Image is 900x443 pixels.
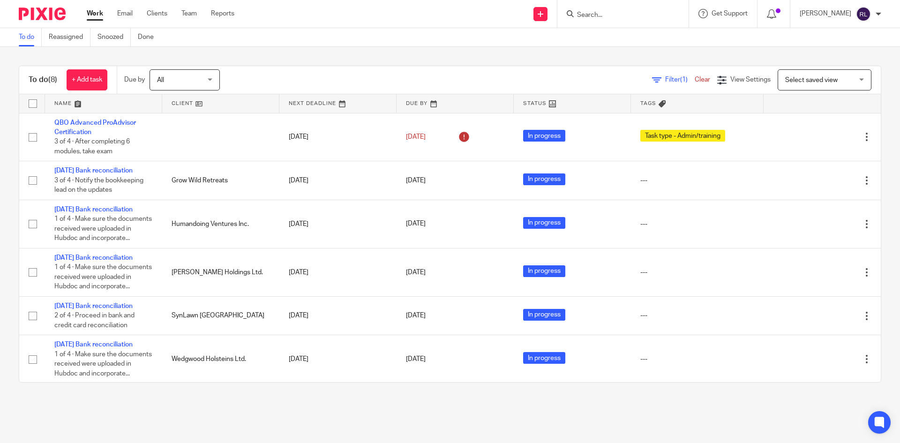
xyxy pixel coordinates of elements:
[19,28,42,46] a: To do
[523,352,565,364] span: In progress
[49,28,90,46] a: Reassigned
[54,120,136,135] a: QBO Advanced ProAdvisor Certification
[181,9,197,18] a: Team
[712,10,748,17] span: Get Support
[54,264,152,290] span: 1 of 4 · Make sure the documents received were uploaded in Hubdoc and incorporate...
[138,28,161,46] a: Done
[523,265,565,277] span: In progress
[523,130,565,142] span: In progress
[19,8,66,20] img: Pixie
[117,9,133,18] a: Email
[279,296,397,335] td: [DATE]
[640,268,754,277] div: ---
[54,303,133,309] a: [DATE] Bank reconciliation
[730,76,771,83] span: View Settings
[523,217,565,229] span: In progress
[162,200,279,248] td: Humandoing Ventures Inc.
[147,9,167,18] a: Clients
[162,296,279,335] td: SynLawn [GEOGRAPHIC_DATA]
[406,356,426,362] span: [DATE]
[640,101,656,106] span: Tags
[640,354,754,364] div: ---
[785,77,838,83] span: Select saved view
[680,76,688,83] span: (1)
[48,76,57,83] span: (8)
[279,200,397,248] td: [DATE]
[800,9,851,18] p: [PERSON_NAME]
[54,206,133,213] a: [DATE] Bank reconciliation
[124,75,145,84] p: Due by
[640,219,754,229] div: ---
[87,9,103,18] a: Work
[54,167,133,174] a: [DATE] Bank reconciliation
[695,76,710,83] a: Clear
[406,269,426,276] span: [DATE]
[406,313,426,319] span: [DATE]
[67,69,107,90] a: + Add task
[29,75,57,85] h1: To do
[523,173,565,185] span: In progress
[157,77,164,83] span: All
[54,341,133,348] a: [DATE] Bank reconciliation
[54,216,152,241] span: 1 of 4 · Make sure the documents received were uploaded in Hubdoc and incorporate...
[640,176,754,185] div: ---
[54,351,152,377] span: 1 of 4 · Make sure the documents received were uploaded in Hubdoc and incorporate...
[406,134,426,140] span: [DATE]
[665,76,695,83] span: Filter
[279,161,397,200] td: [DATE]
[406,221,426,227] span: [DATE]
[54,312,135,329] span: 2 of 4 · Proceed in bank and credit card reconciliation
[97,28,131,46] a: Snoozed
[279,113,397,161] td: [DATE]
[640,130,725,142] span: Task type - Admin/training
[54,255,133,261] a: [DATE] Bank reconciliation
[162,248,279,296] td: [PERSON_NAME] Holdings Ltd.
[54,177,143,194] span: 3 of 4 · Notify the bookkeeping lead on the updates
[54,138,130,155] span: 3 of 4 · After completing 6 modules, take exam
[640,311,754,320] div: ---
[279,335,397,383] td: [DATE]
[162,335,279,383] td: Wedgwood Holsteins Ltd.
[162,161,279,200] td: Grow Wild Retreats
[279,248,397,296] td: [DATE]
[523,309,565,321] span: In progress
[406,177,426,184] span: [DATE]
[576,11,660,20] input: Search
[211,9,234,18] a: Reports
[856,7,871,22] img: svg%3E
